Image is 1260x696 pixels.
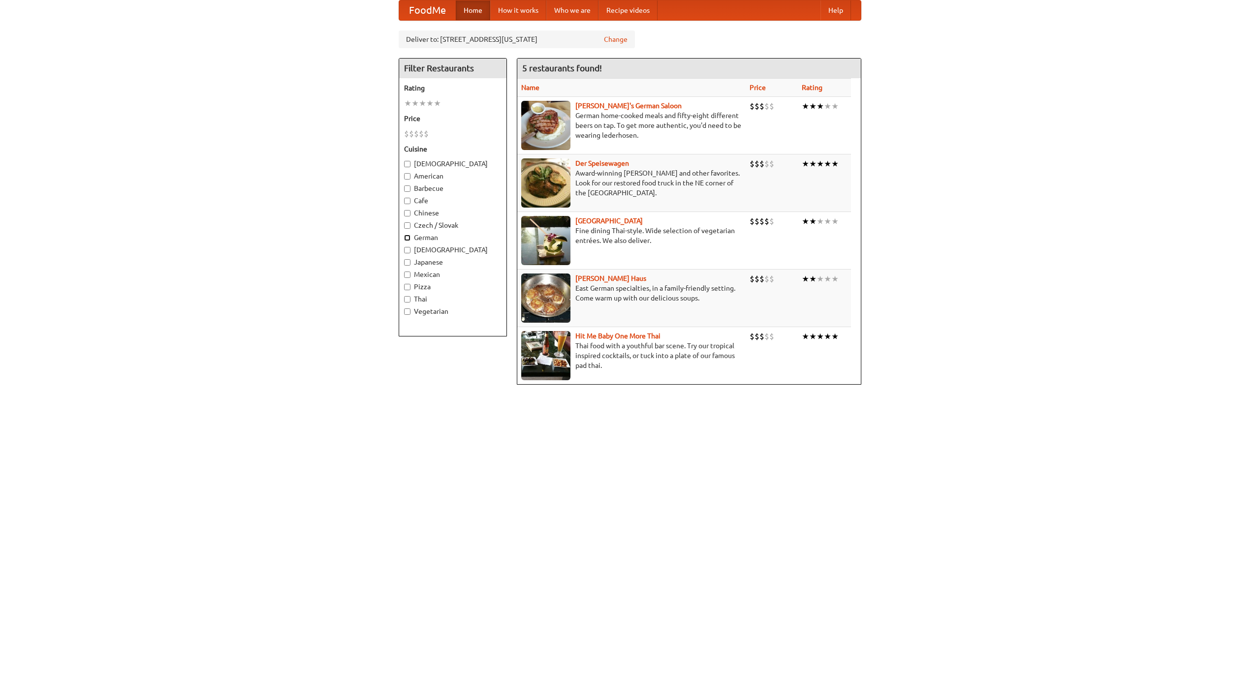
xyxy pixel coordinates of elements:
li: ★ [831,273,839,284]
input: [DEMOGRAPHIC_DATA] [404,161,410,167]
a: [GEOGRAPHIC_DATA] [575,217,643,225]
li: $ [755,331,759,342]
li: $ [414,128,419,139]
li: ★ [831,331,839,342]
li: $ [759,101,764,112]
li: $ [759,331,764,342]
li: ★ [802,158,809,169]
li: ★ [809,216,817,227]
input: Czech / Slovak [404,222,410,229]
input: Thai [404,296,410,303]
a: Change [604,34,628,44]
li: ★ [817,273,824,284]
li: ★ [426,98,434,109]
a: Rating [802,84,822,91]
input: American [404,173,410,180]
li: ★ [802,101,809,112]
li: $ [419,128,424,139]
img: kohlhaus.jpg [521,273,570,323]
div: Deliver to: [STREET_ADDRESS][US_STATE] [399,30,635,48]
li: $ [750,273,755,284]
h5: Cuisine [404,144,502,154]
label: Pizza [404,282,502,292]
p: Award-winning [PERSON_NAME] and other favorites. Look for our restored food truck in the NE corne... [521,168,742,198]
a: Hit Me Baby One More Thai [575,332,661,340]
li: $ [764,331,769,342]
a: [PERSON_NAME] Haus [575,274,646,282]
li: $ [404,128,409,139]
li: $ [755,273,759,284]
a: Help [820,0,851,20]
li: ★ [824,331,831,342]
li: ★ [802,216,809,227]
li: ★ [831,158,839,169]
input: Barbecue [404,185,410,192]
li: $ [759,158,764,169]
input: Cafe [404,198,410,204]
li: ★ [809,158,817,169]
li: ★ [809,101,817,112]
li: $ [759,273,764,284]
label: German [404,233,502,242]
a: FoodMe [399,0,456,20]
p: Fine dining Thai-style. Wide selection of vegetarian entrées. We also deliver. [521,226,742,245]
p: East German specialties, in a family-friendly setting. Come warm up with our delicious soups. [521,283,742,303]
img: satay.jpg [521,216,570,265]
h4: Filter Restaurants [399,59,506,78]
li: $ [409,128,414,139]
li: ★ [824,273,831,284]
li: ★ [802,331,809,342]
label: [DEMOGRAPHIC_DATA] [404,245,502,255]
li: ★ [817,331,824,342]
h5: Price [404,114,502,123]
li: $ [750,331,755,342]
input: Japanese [404,259,410,266]
li: $ [424,128,429,139]
li: $ [750,216,755,227]
li: ★ [809,273,817,284]
a: Home [456,0,490,20]
li: ★ [404,98,411,109]
li: $ [764,216,769,227]
a: [PERSON_NAME]'s German Saloon [575,102,682,110]
li: ★ [817,101,824,112]
label: Thai [404,294,502,304]
input: German [404,235,410,241]
input: Vegetarian [404,308,410,315]
li: ★ [824,158,831,169]
a: Price [750,84,766,91]
img: esthers.jpg [521,101,570,150]
li: ★ [802,273,809,284]
li: ★ [817,216,824,227]
li: $ [750,158,755,169]
a: Recipe videos [598,0,658,20]
a: How it works [490,0,546,20]
li: $ [769,331,774,342]
label: Barbecue [404,183,502,193]
li: ★ [809,331,817,342]
li: $ [769,101,774,112]
li: ★ [824,216,831,227]
p: Thai food with a youthful bar scene. Try our tropical inspired cocktails, or tuck into a plate of... [521,341,742,370]
input: Pizza [404,284,410,290]
label: Japanese [404,257,502,267]
p: German home-cooked meals and fifty-eight different beers on tap. To get more authentic, you'd nee... [521,111,742,140]
h5: Rating [404,83,502,93]
label: Vegetarian [404,306,502,316]
li: ★ [817,158,824,169]
label: Czech / Slovak [404,220,502,230]
li: $ [750,101,755,112]
label: Cafe [404,196,502,206]
li: $ [755,101,759,112]
label: [DEMOGRAPHIC_DATA] [404,159,502,169]
li: $ [764,273,769,284]
input: [DEMOGRAPHIC_DATA] [404,247,410,253]
ng-pluralize: 5 restaurants found! [522,63,602,73]
a: Der Speisewagen [575,159,629,167]
li: ★ [411,98,419,109]
input: Mexican [404,272,410,278]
